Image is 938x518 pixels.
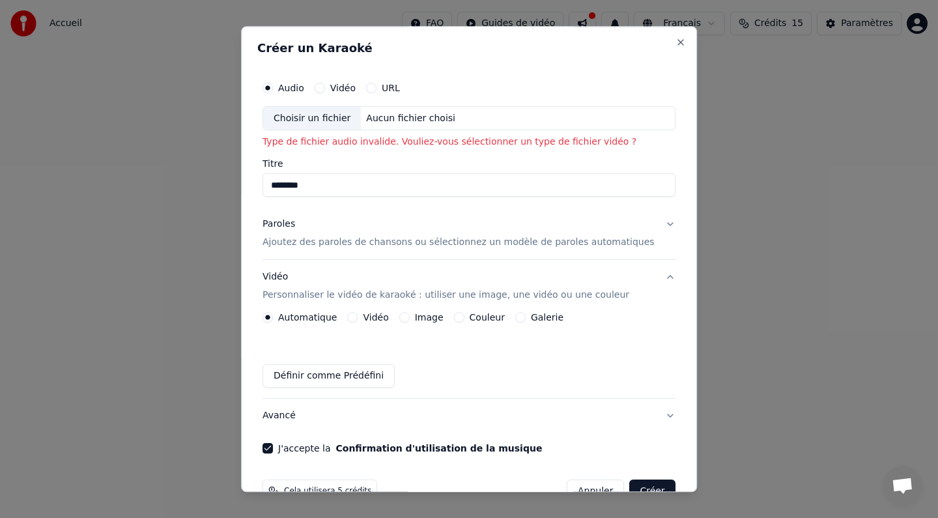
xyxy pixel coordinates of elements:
label: Vidéo [363,313,389,323]
label: Automatique [278,313,337,323]
div: Vidéo [263,271,629,302]
label: Couleur [470,313,505,323]
button: Créer [630,480,675,504]
div: Choisir un fichier [263,107,361,130]
label: Vidéo [330,83,356,93]
span: Cela utilisera 5 crédits [284,487,371,497]
p: Ajoutez des paroles de chansons ou sélectionnez un modèle de paroles automatiques [263,237,655,250]
label: Galerie [531,313,563,323]
div: Aucun fichier choisi [362,112,461,125]
label: J'accepte la [278,444,542,453]
div: Paroles [263,218,295,231]
h2: Créer un Karaoké [257,42,681,54]
label: URL [382,83,400,93]
p: Personnaliser le vidéo de karaoké : utiliser une image, une vidéo ou une couleur [263,289,629,302]
label: Audio [278,83,304,93]
button: Définir comme Prédéfini [263,365,395,388]
label: Image [415,313,444,323]
button: Avancé [263,399,675,433]
label: Titre [263,160,675,169]
p: Type de fichier audio invalide. Vouliez-vous sélectionner un type de fichier vidéo ? [263,136,675,149]
button: Annuler [567,480,624,504]
button: ParolesAjoutez des paroles de chansons ou sélectionnez un modèle de paroles automatiques [263,208,675,260]
div: VidéoPersonnaliser le vidéo de karaoké : utiliser une image, une vidéo ou une couleur [263,313,675,399]
button: J'accepte la [336,444,543,453]
button: VidéoPersonnaliser le vidéo de karaoké : utiliser une image, une vidéo ou une couleur [263,261,675,313]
